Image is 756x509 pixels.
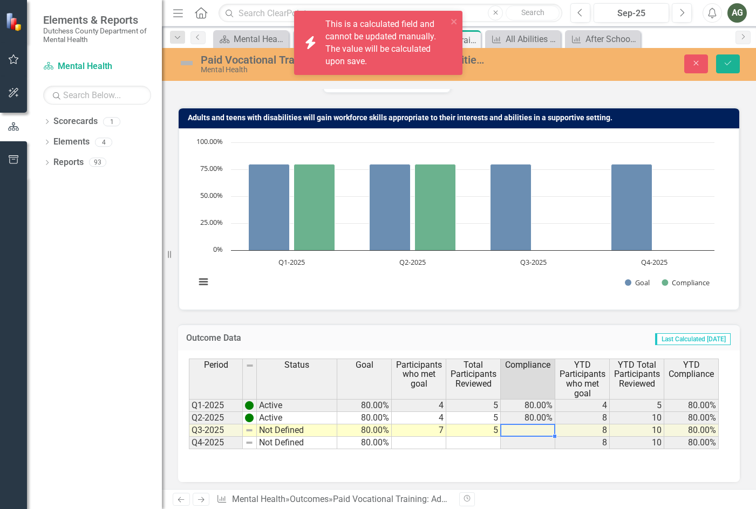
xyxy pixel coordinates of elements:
span: YTD Participants who met goal [557,360,607,398]
g: Goal, bar series 1 of 2 with 4 bars. [249,164,652,251]
td: 80.00% [337,399,392,412]
td: 80.00% [664,412,719,424]
button: Sep-25 [594,3,669,23]
td: 10 [610,412,664,424]
path: Q1-2025, 80. Compliance. [294,164,335,251]
td: 5 [446,399,501,412]
td: 8 [555,437,610,449]
td: Not Defined [257,424,337,437]
span: Last Calculated [DATE] [655,333,731,345]
span: Compliance [505,360,550,370]
td: Q2-2025 [189,412,243,424]
path: Q2-2025, 80. Goal. [370,164,411,251]
img: 8DAGhfEEPCf229AAAAAElFTkSuQmCC [246,361,254,370]
div: 4 [95,137,112,147]
input: Search ClearPoint... [219,4,562,23]
img: vxUKiH+t4DB4Dlbf9nNoqvUz9g3YKO8hfrLxWcNDrLJ4jvweb+hBW2lgkewAAAABJRU5ErkJggg== [245,401,254,410]
td: 80.00% [337,424,392,437]
td: 80.00% [664,437,719,449]
text: 0% [213,244,223,254]
td: 5 [610,399,664,412]
a: Mental Health [232,494,285,504]
a: All Abilities Adult Groups: Adults that attend will enhance their socialization skills, friendshi... [488,32,558,46]
button: AG [727,3,747,23]
td: Not Defined [257,437,337,449]
div: Sep-25 [597,7,665,20]
text: 25.00% [200,217,223,227]
img: 8DAGhfEEPCf229AAAAAElFTkSuQmCC [245,426,254,435]
h3: Adults and teens with disabilities will gain workforce skills appropriate to their interests and ... [188,114,734,122]
button: View chart menu, Chart [196,274,211,290]
a: Elements [53,136,90,148]
span: YTD Total Participants Reviewed [612,360,662,389]
td: Q3-2025 [189,424,243,437]
path: Q3-2025, 80. Goal. [491,164,532,251]
div: Paid Vocational Training: Adults and teens with disabilities will gain workforce skills appropria... [201,54,487,66]
td: 10 [610,424,664,437]
span: YTD Compliance [666,360,716,379]
text: Q2-2025 [399,257,426,267]
td: 4 [555,399,610,412]
td: 8 [555,424,610,437]
button: Show Goal [625,278,650,287]
td: Active [257,399,337,412]
td: 80.00% [664,424,719,437]
a: Reports [53,156,84,169]
g: Compliance, bar series 2 of 2 with 4 bars. [294,142,655,251]
text: Q4-2025 [641,257,668,267]
img: vxUKiH+t4DB4Dlbf9nNoqvUz9g3YKO8hfrLxWcNDrLJ4jvweb+hBW2lgkewAAAABJRU5ErkJggg== [245,414,254,422]
td: 80.00% [337,412,392,424]
span: Participants who met goal [394,360,444,389]
a: Outcomes [290,494,329,504]
td: 80.00% [664,399,719,412]
td: Q4-2025 [189,437,243,449]
path: Q4-2025, 80. Goal. [611,164,652,251]
div: This is a calculated field and cannot be updated manually. The value will be calculated upon save. [325,18,447,67]
span: Period [204,360,228,370]
td: Q1-2025 [189,399,243,412]
button: Search [506,5,560,20]
span: Search [521,8,544,17]
text: Q1-2025 [278,257,305,267]
img: Not Defined [178,54,195,72]
button: close [451,15,458,27]
div: 1 [103,117,120,126]
td: 7 [392,424,446,437]
div: Mental Health Home Page [234,32,286,46]
path: Q2-2025, 80. Compliance. [415,164,456,251]
span: Elements & Reports [43,13,151,26]
td: Active [257,412,337,424]
td: 80.00% [501,412,555,424]
text: 100.00% [196,136,223,146]
text: 75.00% [200,163,223,173]
div: Mental Health [201,66,487,74]
img: ClearPoint Strategy [5,12,24,31]
span: Total Participants Reviewed [448,360,498,389]
text: 50.00% [200,190,223,200]
td: 4 [392,399,446,412]
small: Dutchess County Department of Mental Health [43,26,151,44]
text: Q3-2025 [520,257,547,267]
path: Q1-2025, 80. Goal. [249,164,290,251]
td: 4 [392,412,446,424]
a: After School Programs: Youth with disabilities will socialize and make friends while learning fro... [568,32,638,46]
div: » » [216,493,451,506]
div: After School Programs: Youth with disabilities will socialize and make friends while learning fro... [585,32,638,46]
span: Status [284,360,309,370]
td: 80.00% [337,437,392,449]
button: Show Compliance [662,278,710,287]
td: 10 [610,437,664,449]
div: All Abilities Adult Groups: Adults that attend will enhance their socialization skills, friendshi... [506,32,558,46]
a: Mental Health [43,60,151,73]
h3: Outcome Data [186,333,414,343]
a: Mental Health Home Page [216,32,286,46]
td: 8 [555,412,610,424]
div: 93 [89,158,106,167]
input: Search Below... [43,86,151,105]
span: Goal [356,360,373,370]
td: 5 [446,424,501,437]
td: 80.00% [501,399,555,412]
a: Scorecards [53,115,98,128]
svg: Interactive chart [190,137,720,299]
